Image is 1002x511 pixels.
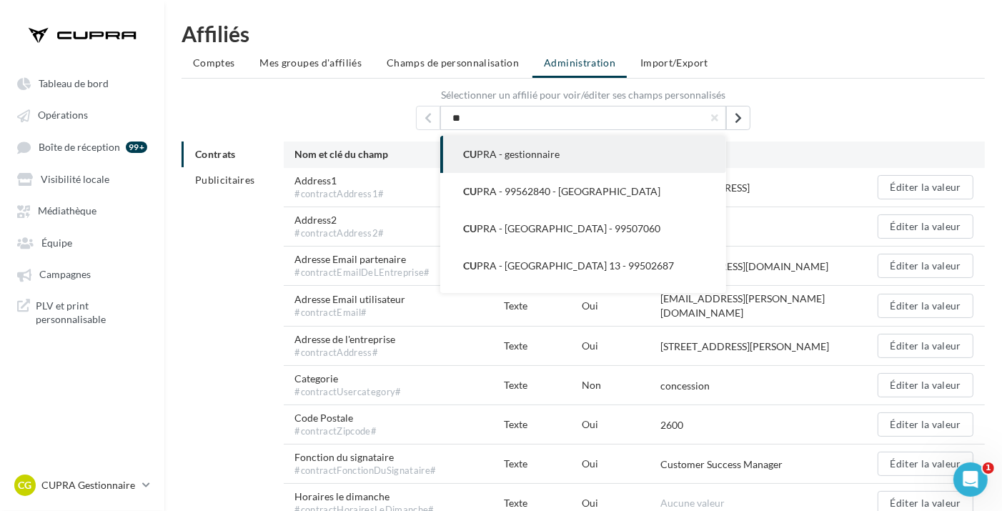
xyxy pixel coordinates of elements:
[193,56,234,69] span: Comptes
[504,339,582,353] div: Texte
[463,148,560,160] span: PRA - gestionnaire
[295,425,377,438] div: #contractZipcode#
[463,222,660,234] span: PRA - [GEOGRAPHIC_DATA] - 99507060
[182,23,985,44] div: Affiliés
[295,386,402,399] div: #contractUsercategory#
[295,213,385,240] span: Address2
[878,254,973,278] button: Éditer la valeur
[504,417,582,432] div: Texte
[39,77,109,89] span: Tableau de bord
[195,174,255,186] span: Publicitaires
[660,259,828,274] div: [EMAIL_ADDRESS][DOMAIN_NAME]
[660,497,725,509] span: Aucune valeur
[295,332,396,359] span: Adresse de l'entreprise
[878,334,973,358] button: Éditer la valeur
[878,452,973,476] button: Éditer la valeur
[41,237,72,249] span: Équipe
[9,70,156,96] a: Tableau de bord
[387,56,519,69] span: Champs de personnalisation
[19,478,32,492] span: CG
[295,292,406,319] span: Adresse Email utilisateur
[295,174,385,201] span: Address1
[463,185,660,197] span: PRA - 99562840 - [GEOGRAPHIC_DATA]
[878,175,973,199] button: Éditer la valeur
[504,299,582,313] div: Texte
[582,496,660,510] div: Oui
[504,457,582,471] div: Texte
[295,411,377,438] span: Code Postale
[878,373,973,397] button: Éditer la valeur
[9,197,156,223] a: Médiathèque
[9,293,156,332] a: PLV et print personnalisable
[878,412,973,437] button: Éditer la valeur
[660,147,869,162] div: Valeur
[440,210,726,247] button: CUPRA - [GEOGRAPHIC_DATA] - 99507060
[295,252,430,279] span: Adresse Email partenaire
[295,227,385,240] div: #contractAddress2#
[640,56,708,69] span: Import/Export
[878,214,973,239] button: Éditer la valeur
[463,259,674,272] span: PRA - [GEOGRAPHIC_DATA] 13 - 99502687
[295,450,437,477] span: Fonction du signataire
[660,339,829,354] div: [STREET_ADDRESS][PERSON_NAME]
[953,462,988,497] iframe: Intercom live chat
[295,188,385,201] div: #contractAddress1#
[39,269,91,281] span: Campagnes
[463,185,477,197] span: CU
[38,205,96,217] span: Médiathèque
[660,292,869,320] div: [EMAIL_ADDRESS][PERSON_NAME][DOMAIN_NAME]
[440,136,726,173] button: CUPRA - gestionnaire
[463,259,477,272] span: CU
[440,247,726,284] button: CUPRA - [GEOGRAPHIC_DATA] 13 - 99502687
[9,229,156,255] a: Équipe
[295,465,437,477] div: #contractFonctionDuSignataire#
[182,90,985,100] label: Sélectionner un affilié pour voir/éditer ses champs personnalisés
[582,378,660,392] div: Non
[582,417,660,432] div: Oui
[9,134,156,160] a: Boîte de réception 99+
[38,109,88,121] span: Opérations
[41,173,109,185] span: Visibilité locale
[504,496,582,510] div: Texte
[41,478,137,492] p: CUPRA Gestionnaire
[504,378,582,392] div: Texte
[582,457,660,471] div: Oui
[39,141,120,153] span: Boîte de réception
[36,299,147,327] span: PLV et print personnalisable
[295,347,396,359] div: #contractAddress#
[9,166,156,192] a: Visibilité locale
[463,222,477,234] span: CU
[9,261,156,287] a: Campagnes
[295,307,406,319] div: #contractEmail#
[295,372,402,399] span: Categorie
[295,267,430,279] div: #contractEmailDeLEntreprise#
[878,294,973,318] button: Éditer la valeur
[440,173,726,210] button: CUPRA - 99562840 - [GEOGRAPHIC_DATA]
[660,418,683,432] div: 2600
[660,457,783,472] div: Customer Success Manager
[582,339,660,353] div: Oui
[259,56,362,69] span: Mes groupes d'affiliés
[582,299,660,313] div: Oui
[295,147,504,162] div: Nom et clé du champ
[463,148,477,160] span: CU
[983,462,994,474] span: 1
[9,101,156,127] a: Opérations
[660,379,710,393] div: concession
[11,472,153,499] a: CG CUPRA Gestionnaire
[126,142,147,153] div: 99+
